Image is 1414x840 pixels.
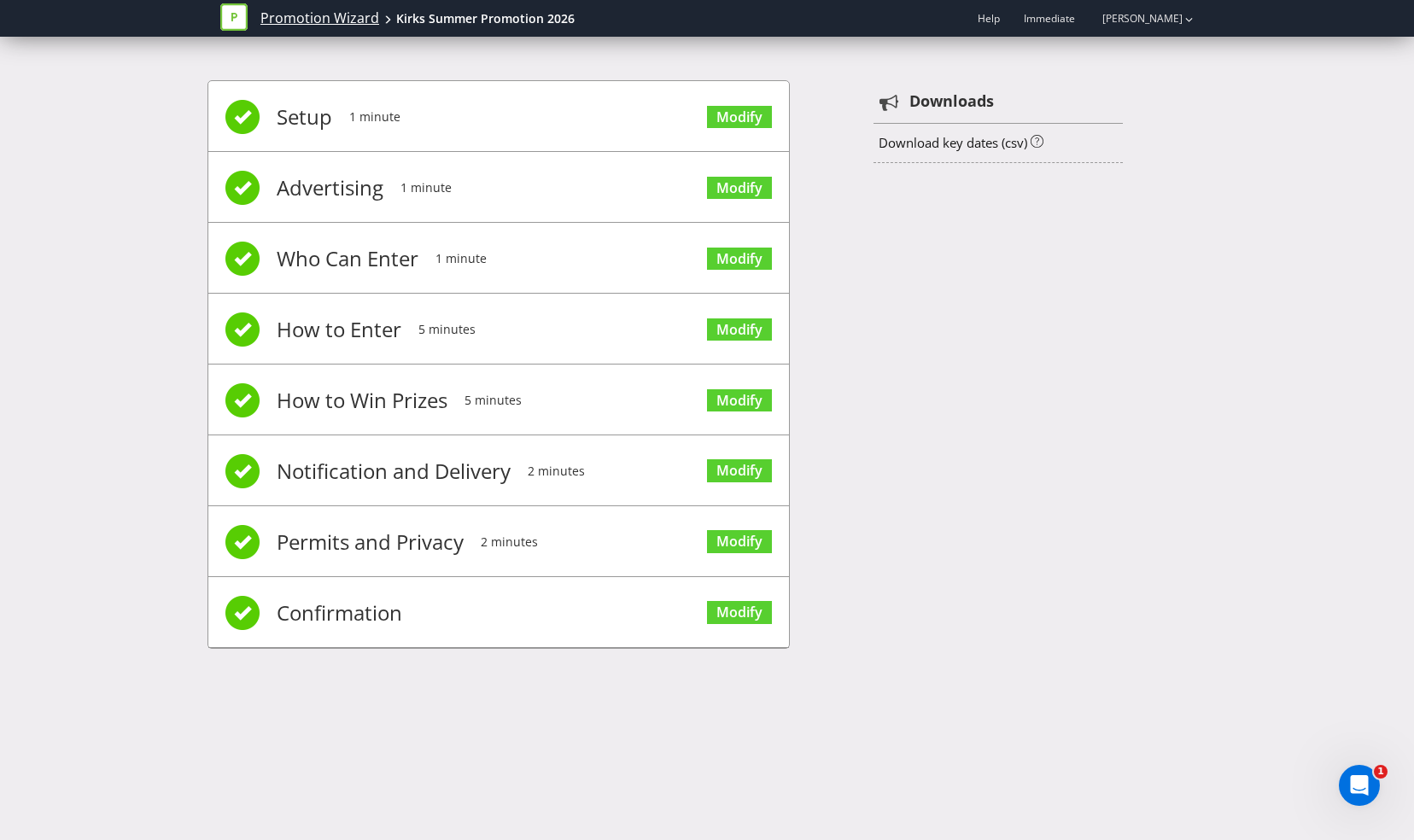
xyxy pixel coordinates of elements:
[418,295,476,364] span: 5 minutes
[1085,11,1183,26] a: [PERSON_NAME]
[707,248,772,271] a: Modify
[879,134,1027,151] a: Download key dates (csv)
[707,530,772,553] a: Modify
[707,601,772,624] a: Modify
[707,389,772,412] a: Modify
[1024,11,1075,26] span: Immediate
[435,225,487,293] span: 1 minute
[400,154,452,222] span: 1 minute
[277,579,402,647] span: Confirmation
[707,318,772,341] a: Modify
[879,93,899,112] tspan: 
[1374,765,1388,779] span: 1
[707,177,772,200] a: Modify
[260,9,379,28] a: Promotion Wizard
[978,11,1000,26] a: Help
[909,90,994,113] strong: Downloads
[465,366,522,435] span: 5 minutes
[528,437,585,505] span: 2 minutes
[396,10,575,27] div: Kirks Summer Promotion 2026
[1339,765,1380,806] iframe: Intercom live chat
[707,106,772,129] a: Modify
[481,508,538,576] span: 2 minutes
[277,225,418,293] span: Who Can Enter
[277,366,447,435] span: How to Win Prizes
[277,154,383,222] span: Advertising
[349,83,400,151] span: 1 minute
[277,295,401,364] span: How to Enter
[277,83,332,151] span: Setup
[707,459,772,482] a: Modify
[277,508,464,576] span: Permits and Privacy
[277,437,511,505] span: Notification and Delivery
